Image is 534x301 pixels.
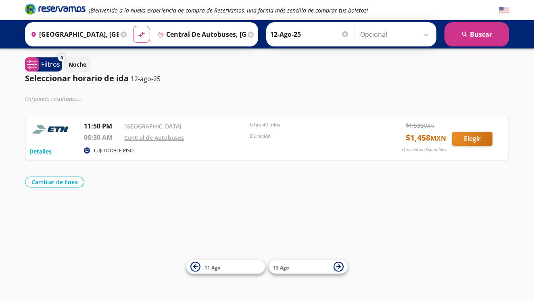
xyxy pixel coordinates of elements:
p: 6 hrs 40 mins [250,121,372,128]
em: ¡Bienvenido a la nueva experiencia de compra de Reservamos, una forma más sencilla de comprar tus... [89,6,368,14]
button: Detalles [29,147,52,156]
button: Noche [64,57,91,72]
button: Buscar [444,22,509,46]
input: Buscar Origen [27,24,119,44]
button: 0Filtros [25,57,62,72]
button: Elegir [452,132,492,146]
input: Elegir Fecha [270,24,349,44]
p: 31 asientos disponibles [401,146,446,153]
button: Cambiar de línea [25,177,84,187]
span: 0 [60,55,63,61]
a: Central de Autobuses [124,134,184,141]
span: $ 1,535 [406,121,434,130]
button: 13 Ago [269,260,348,274]
span: 13 Ago [273,264,289,271]
p: Filtros [41,59,60,69]
p: 06:30 AM [84,133,120,142]
button: 11 Ago [186,260,265,274]
small: MXN [430,134,446,143]
small: MXN [423,123,434,129]
i: Brand Logo [25,3,86,15]
a: [GEOGRAPHIC_DATA] [124,122,181,130]
input: Opcional [360,24,432,44]
p: 12-ago-25 [131,74,161,84]
button: English [499,5,509,15]
p: Seleccionar horario de ida [25,72,129,84]
p: Noche [69,60,86,69]
span: 11 Ago [204,264,220,271]
input: Buscar Destino [154,24,246,44]
em: Cargando resultados ... [25,95,83,103]
p: LUJO DOBLE PISO [94,147,133,154]
span: $ 1,458 [406,132,446,144]
p: 11:50 PM [84,121,120,131]
p: Duración [250,133,372,140]
img: RESERVAMOS [29,121,74,137]
a: Brand Logo [25,3,86,17]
